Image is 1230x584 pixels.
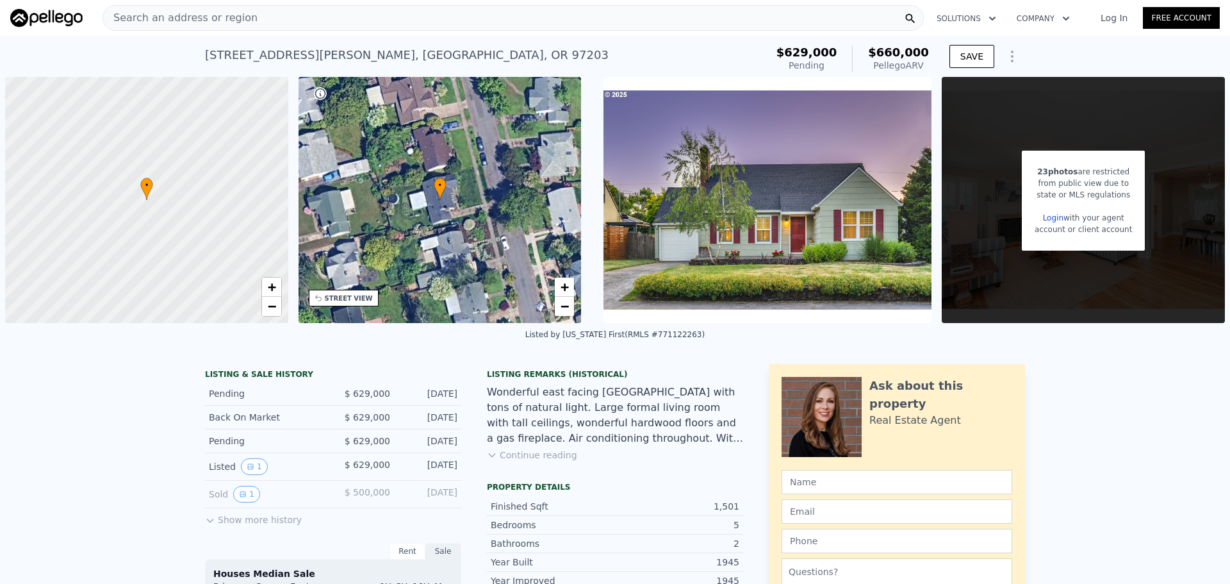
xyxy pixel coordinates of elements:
[267,298,275,314] span: −
[205,508,302,526] button: Show more history
[434,179,447,191] span: •
[233,486,260,503] button: View historical data
[345,388,390,399] span: $ 629,000
[1085,12,1143,24] a: Log In
[1035,166,1132,178] div: are restricted
[209,411,323,424] div: Back On Market
[868,46,929,59] span: $660,000
[400,486,457,503] div: [DATE]
[205,46,609,64] div: [STREET_ADDRESS][PERSON_NAME] , [GEOGRAPHIC_DATA] , OR 97203
[615,500,739,513] div: 1,501
[487,369,743,380] div: Listing Remarks (Historical)
[425,543,461,560] div: Sale
[400,435,457,447] div: [DATE]
[400,458,457,475] div: [DATE]
[561,298,569,314] span: −
[400,411,457,424] div: [DATE]
[1037,167,1078,176] span: 23 photos
[345,487,390,497] span: $ 500,000
[555,278,574,297] a: Zoom in
[525,330,705,339] div: Listed by [US_STATE] First (RMLS #771122263)
[487,449,577,462] button: Continue reading
[487,482,743,492] div: Property details
[782,529,1012,553] input: Phone
[615,519,739,531] div: 5
[140,178,153,200] div: •
[776,46,837,59] span: $629,000
[209,435,323,447] div: Pending
[491,519,615,531] div: Bedrooms
[10,9,83,27] img: Pellego
[782,499,1012,524] input: Email
[400,387,457,400] div: [DATE]
[869,377,1012,413] div: Ask about this property
[325,294,373,303] div: STREET VIEW
[267,279,275,295] span: +
[140,179,153,191] span: •
[603,77,931,323] img: Sale: 166856731 Parcel: 74717287
[1006,7,1080,30] button: Company
[205,369,461,382] div: LISTING & SALE HISTORY
[103,10,258,26] span: Search an address or region
[1035,224,1132,235] div: account or client account
[262,297,281,316] a: Zoom out
[555,297,574,316] a: Zoom out
[949,45,994,68] button: SAVE
[209,458,323,475] div: Listed
[1035,189,1132,201] div: state or MLS regulations
[999,44,1025,69] button: Show Options
[1035,178,1132,189] div: from public view due to
[561,279,569,295] span: +
[345,460,390,470] span: $ 629,000
[776,59,837,72] div: Pending
[782,470,1012,494] input: Name
[345,436,390,446] span: $ 629,000
[213,567,453,580] div: Houses Median Sale
[209,486,323,503] div: Sold
[491,556,615,569] div: Year Built
[389,543,425,560] div: Rent
[491,500,615,513] div: Finished Sqft
[434,178,447,200] div: •
[209,387,323,400] div: Pending
[1143,7,1220,29] a: Free Account
[262,278,281,297] a: Zoom in
[241,458,268,475] button: View historical data
[926,7,1006,30] button: Solutions
[615,556,739,569] div: 1945
[1063,213,1124,222] span: with your agent
[487,385,743,446] div: Wonderful east facing [GEOGRAPHIC_DATA] with tons of natural light. Large formal living room with...
[491,537,615,550] div: Bathrooms
[869,413,961,428] div: Real Estate Agent
[345,412,390,422] span: $ 629,000
[868,59,929,72] div: Pellego ARV
[1043,213,1063,222] a: Login
[615,537,739,550] div: 2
